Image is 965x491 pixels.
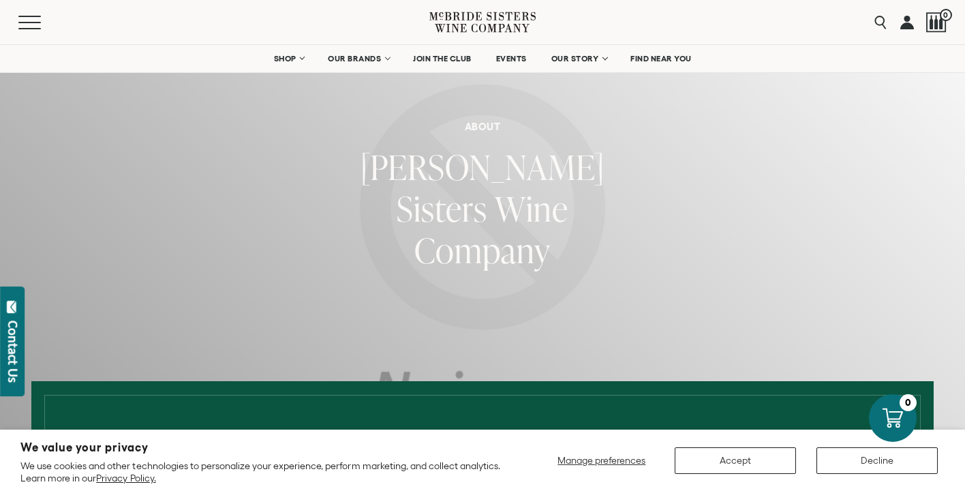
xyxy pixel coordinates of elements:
a: FIND NEAR YOU [622,45,701,72]
span: [PERSON_NAME] [361,143,604,190]
span: JOIN THE CLUB [413,54,472,63]
a: OUR STORY [542,45,615,72]
a: OUR BRANDS [319,45,397,72]
p: We use cookies and other technologies to personalize your experience, perform marketing, and coll... [20,460,503,484]
span: Manage preferences [557,455,645,466]
span: Wine [495,185,568,232]
span: Company [414,226,551,273]
span: Sisters [397,185,487,232]
span: OUR BRANDS [328,54,381,63]
a: JOIN THE CLUB [404,45,480,72]
span: EVENTS [496,54,527,63]
h2: We value your privacy [20,442,503,453]
h6: About [465,121,501,133]
a: SHOP [264,45,312,72]
span: 0 [940,9,952,21]
a: EVENTS [487,45,536,72]
div: Contact Us [6,321,20,383]
span: OUR STORY [551,54,599,63]
button: Mobile Menu Trigger [18,16,67,29]
button: Accept [675,447,796,474]
span: SHOP [273,54,296,63]
span: FIND NEAR YOU [630,54,692,63]
div: 0 [900,394,917,411]
button: Decline [816,447,938,474]
button: Manage preferences [549,447,654,474]
a: Privacy Policy. [96,473,155,483]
